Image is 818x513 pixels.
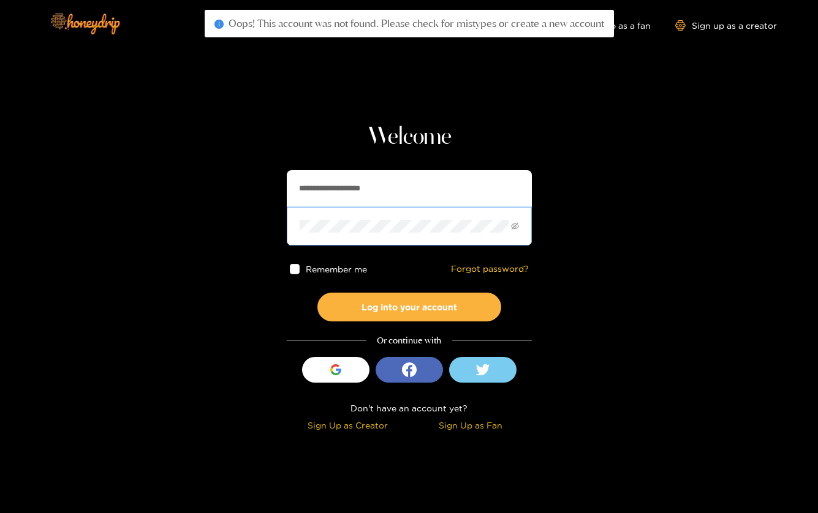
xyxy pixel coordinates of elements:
[287,122,532,152] h1: Welcome
[317,293,501,321] button: Log into your account
[287,334,532,348] div: Or continue with
[306,264,367,274] span: Remember me
[229,17,604,29] span: Oops! This account was not found. Please check for mistypes or create a new account
[290,418,406,432] div: Sign Up as Creator
[675,20,777,31] a: Sign up as a creator
[511,222,519,230] span: eye-invisible
[451,264,529,274] a: Forgot password?
[214,20,224,29] span: info-circle
[412,418,529,432] div: Sign Up as Fan
[287,401,532,415] div: Don't have an account yet?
